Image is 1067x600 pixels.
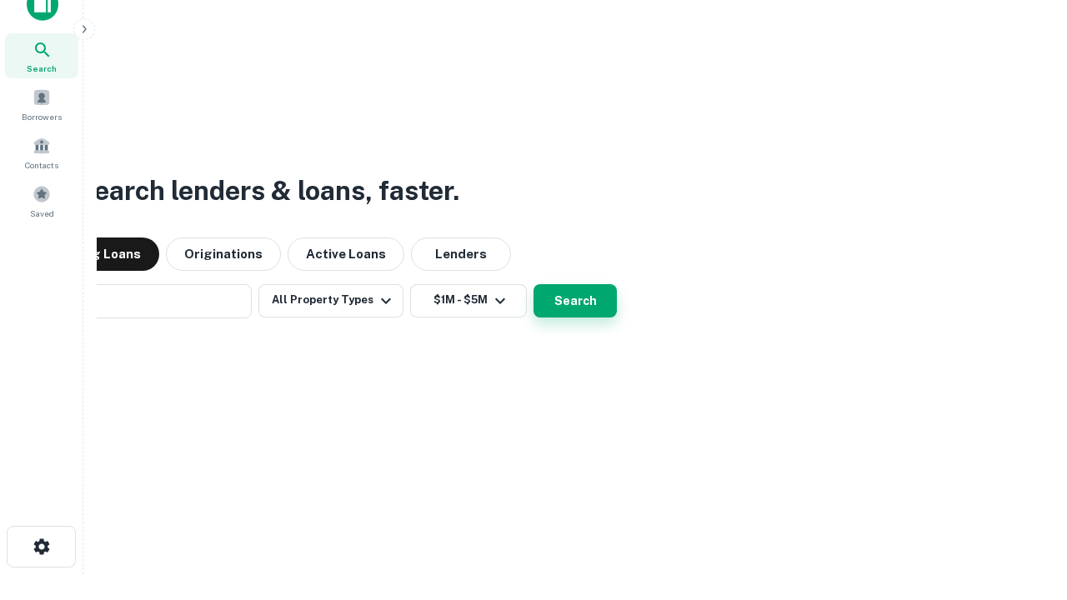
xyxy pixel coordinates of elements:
[166,237,281,271] button: Originations
[5,178,78,223] a: Saved
[411,237,511,271] button: Lenders
[410,284,527,317] button: $1M - $5M
[5,130,78,175] a: Contacts
[22,110,62,123] span: Borrowers
[5,33,78,78] a: Search
[984,467,1067,547] iframe: Chat Widget
[76,171,459,211] h3: Search lenders & loans, faster.
[533,284,617,317] button: Search
[25,158,58,172] span: Contacts
[258,284,403,317] button: All Property Types
[5,82,78,127] a: Borrowers
[27,62,57,75] span: Search
[288,237,404,271] button: Active Loans
[30,207,54,220] span: Saved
